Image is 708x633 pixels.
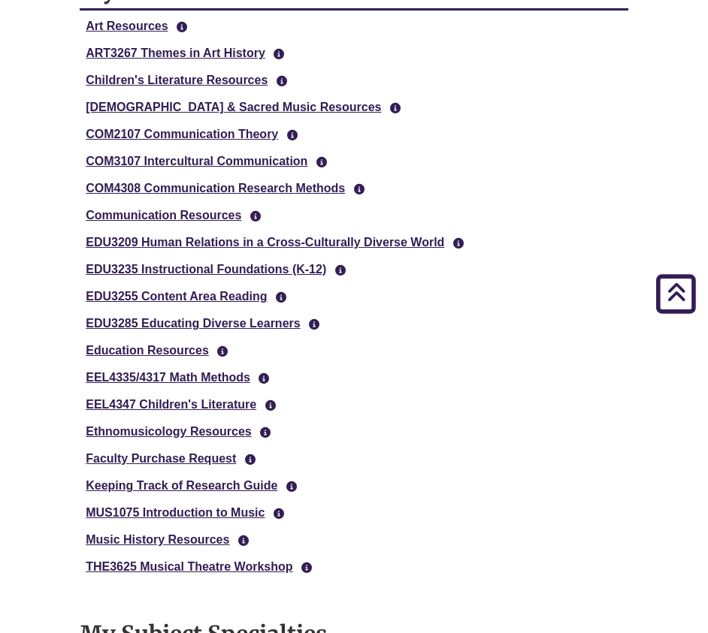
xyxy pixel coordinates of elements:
[86,20,168,32] a: Art Resources
[86,263,326,276] a: EDU3235 Instructional Foundations (K-12)
[86,74,268,86] a: Children's Literature Resources
[86,398,256,411] a: EEL4347 Children's Literature
[86,452,236,465] a: Faculty Purchase Request
[86,560,292,573] a: THE3625 Musical Theatre Workshop
[86,209,241,222] a: Communication Resources
[86,290,267,303] a: EDU3255 Content Area Reading
[86,101,381,113] a: [DEMOGRAPHIC_DATA] & Sacred Music Resources
[86,506,265,519] a: MUS1075 Introduction to Music
[86,155,307,167] a: COM3107 Intercultural Communication
[86,371,250,384] a: EEL4335/4317 Math Methods
[86,182,345,194] a: COM4308 Communication Research Methods
[86,533,229,546] a: Music History Resources
[86,479,277,492] a: Keeping Track of Research Guide
[86,344,209,357] a: Education Resources
[648,282,704,303] a: Back to Top
[86,425,252,438] a: Ethnomusicology Resources
[86,317,300,330] a: EDU3285 Educating Diverse Learners
[86,47,265,59] a: ART3267 Themes in Art History
[86,236,444,249] a: EDU3209 Human Relations in a Cross-Culturally Diverse World
[86,128,278,140] a: COM2107 Communication Theory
